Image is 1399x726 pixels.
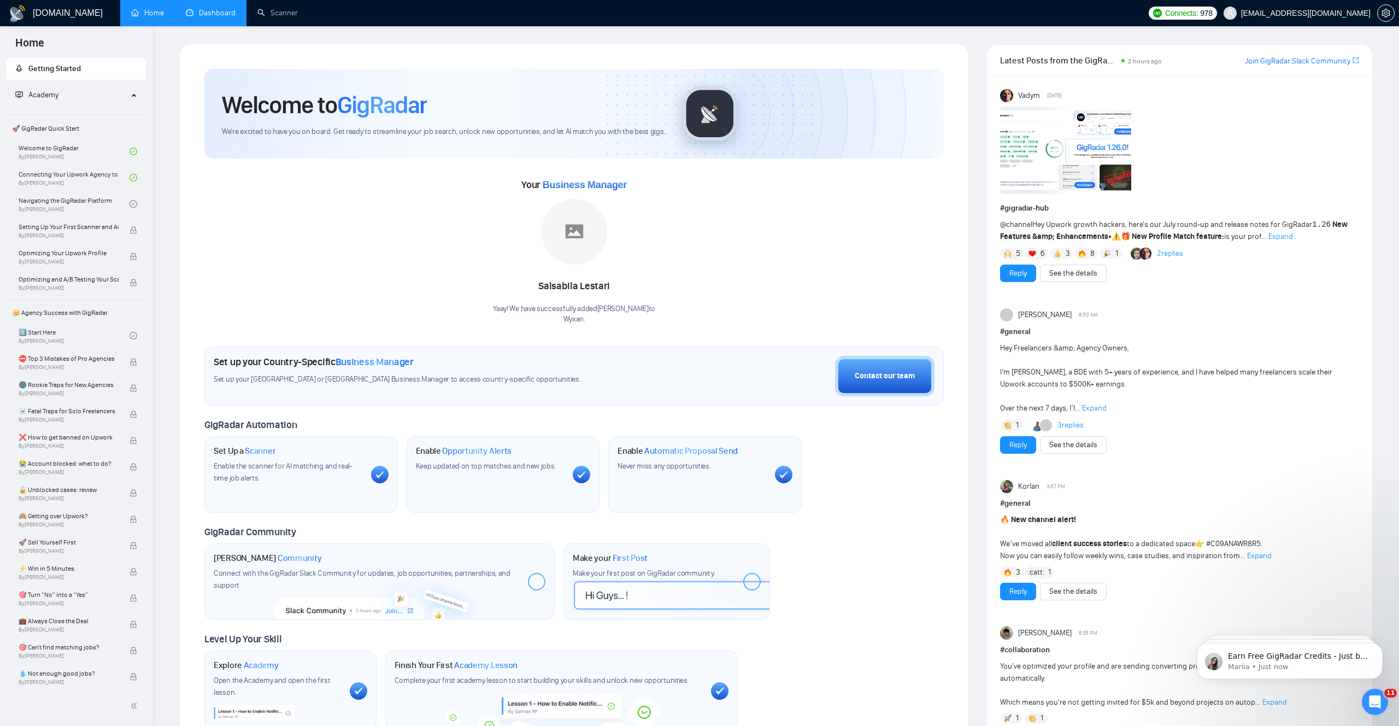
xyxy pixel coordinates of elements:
span: lock [130,647,137,654]
button: See the details [1040,265,1107,282]
span: Korlan [1018,481,1039,493]
span: check-circle [130,332,137,339]
img: 🎉 [1103,250,1111,257]
span: 978 [1200,7,1212,19]
span: fund-projection-screen [15,91,23,98]
img: 👏 [1028,715,1036,722]
span: lock [130,620,137,628]
span: Business Manager [336,356,414,368]
span: Academy Lesson [454,660,518,671]
span: 💼 Always Close the Deal [19,616,119,627]
h1: # gigradar-hub [1000,202,1359,214]
img: Alex B [1131,248,1143,260]
span: By [PERSON_NAME] [19,574,119,581]
span: Business Manager [543,179,627,190]
h1: Enable [416,446,512,456]
span: Academy [15,90,58,99]
iframe: Intercom live chat [1362,689,1388,715]
span: user [1226,9,1234,17]
span: By [PERSON_NAME] [19,469,119,476]
h1: Enable [618,446,738,456]
span: 2 hours ago [1128,57,1162,65]
span: Open the Academy and open the first lesson. [214,676,331,697]
button: Reply [1000,265,1036,282]
span: 3 [1066,248,1070,259]
span: 8 [1090,248,1095,259]
span: [DATE] [1047,91,1062,101]
span: lock [130,463,137,471]
span: Keep updated on top matches and new jobs. [416,461,556,471]
img: ❤️ [1028,250,1036,257]
span: [PERSON_NAME] [1018,627,1072,639]
img: 🔥 [1004,569,1012,576]
p: Wyxan . [493,314,655,325]
h1: Set Up a [214,446,275,456]
a: See the details [1049,586,1097,598]
span: By [PERSON_NAME] [19,259,119,265]
span: :catt: [1028,566,1044,578]
span: Opportunity Alerts [442,446,512,456]
h1: Welcome to [222,90,427,120]
span: lock [130,568,137,576]
span: Connect with the GigRadar Slack Community for updates, job opportunities, partnerships, and support. [214,569,510,590]
a: 1️⃣ Start HereBy[PERSON_NAME] [19,324,130,348]
span: Optimizing and A/B Testing Your Scanner for Better Results [19,274,119,285]
span: Expand [1247,551,1272,560]
span: Optimizing Your Upwork Profile [19,248,119,259]
a: Navigating the GigRadar PlatformBy[PERSON_NAME] [19,192,130,216]
span: 🎯 Can't find matching jobs? [19,642,119,653]
img: 👍 [1054,250,1061,257]
span: @channel [1000,220,1032,229]
h1: Make your [573,553,648,564]
span: lock [130,489,137,497]
span: Your [521,179,627,191]
span: 1 [1041,713,1043,724]
span: Expand [1268,232,1293,241]
a: 2replies [1157,248,1183,259]
span: By [PERSON_NAME] [19,232,119,239]
span: Connects: [1165,7,1198,19]
span: 😭 Account blocked: what to do? [19,458,119,469]
span: Enable the scanner for AI matching and real-time job alerts. [214,461,352,483]
a: Welcome to GigRadarBy[PERSON_NAME] [19,139,130,163]
span: 3:57 PM [1047,482,1065,491]
span: lock [130,594,137,602]
img: Korlan [1000,480,1013,493]
span: lock [130,279,137,286]
a: Reply [1009,267,1027,279]
strong: client success stories [1052,539,1127,548]
span: Hey Upwork growth hackers, here's our July round-up and release notes for GigRadar • is your prof... [1000,220,1348,241]
span: By [PERSON_NAME] [19,364,119,371]
a: setting [1377,9,1395,17]
a: homeHome [131,8,164,17]
div: Yaay! We have successfully added [PERSON_NAME] to [493,304,655,325]
span: lock [130,516,137,523]
span: check-circle [130,148,137,155]
h1: # general [1000,497,1359,510]
span: Automatic Proposal Send [644,446,738,456]
a: Join GigRadar Slack Community [1245,55,1350,67]
span: By [PERSON_NAME] [19,600,119,607]
span: By [PERSON_NAME] [19,443,119,449]
span: lock [130,542,137,549]
span: ⚠️ [1112,232,1121,241]
h1: # general [1000,326,1359,338]
img: 🔥 [1078,250,1086,257]
a: See the details [1049,439,1097,451]
span: Complete your first academy lesson to start building your skills and unlock new opportunities. [395,676,689,685]
span: lock [130,226,137,234]
span: We're excited to have you on board. Get ready to streamline your job search, unlock new opportuni... [222,127,665,137]
span: By [PERSON_NAME] [19,417,119,423]
span: 3 [1016,567,1020,578]
span: GigRadar Community [204,526,296,538]
span: 🚀 GigRadar Quick Start [8,118,145,139]
span: 🎁 [1121,232,1130,241]
a: Reply [1009,439,1027,451]
span: double-left [130,700,141,711]
span: GigRadar [337,90,427,120]
div: Salsabila Lestari [493,277,655,296]
img: gigradar-logo.png [683,86,737,141]
img: placeholder.png [542,199,607,265]
span: Make your first post on GigRadar community. [573,569,715,578]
